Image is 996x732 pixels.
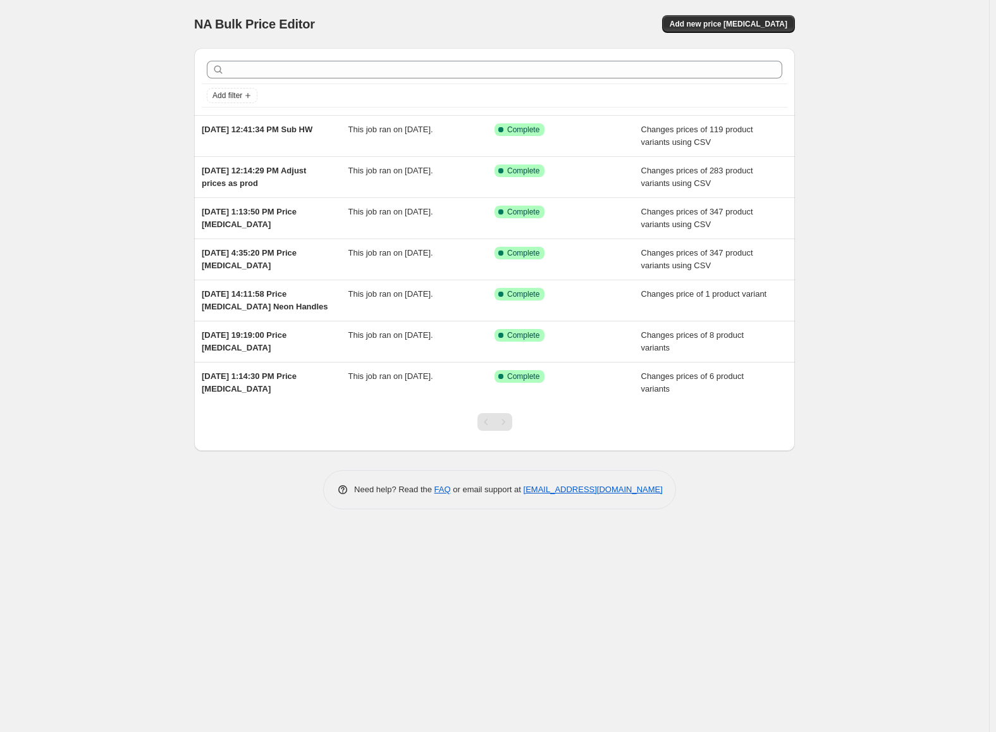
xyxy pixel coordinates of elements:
span: Add new price [MEDICAL_DATA] [670,19,787,29]
span: Changes prices of 347 product variants using CSV [641,248,753,270]
span: This job ran on [DATE]. [348,207,433,216]
span: [DATE] 12:41:34 PM Sub HW [202,125,312,134]
span: This job ran on [DATE]. [348,330,433,340]
span: [DATE] 14:11:58 Price [MEDICAL_DATA] Neon Handles [202,289,328,311]
span: Add filter [212,90,242,101]
span: This job ran on [DATE]. [348,125,433,134]
a: [EMAIL_ADDRESS][DOMAIN_NAME] [524,485,663,494]
span: Changes prices of 8 product variants [641,330,744,352]
span: [DATE] 4:35:20 PM Price [MEDICAL_DATA] [202,248,297,270]
button: Add new price [MEDICAL_DATA] [662,15,795,33]
span: Changes prices of 6 product variants [641,371,744,394]
span: NA Bulk Price Editor [194,17,315,31]
span: Changes prices of 283 product variants using CSV [641,166,753,188]
span: Complete [507,166,539,176]
span: Complete [507,371,539,382]
span: This job ran on [DATE]. [348,166,433,175]
span: Changes prices of 119 product variants using CSV [641,125,753,147]
span: Complete [507,125,539,135]
span: [DATE] 1:13:50 PM Price [MEDICAL_DATA] [202,207,297,229]
span: Complete [507,330,539,340]
span: This job ran on [DATE]. [348,371,433,381]
span: [DATE] 1:14:30 PM Price [MEDICAL_DATA] [202,371,297,394]
span: or email support at [451,485,524,494]
span: Changes prices of 347 product variants using CSV [641,207,753,229]
span: Changes price of 1 product variant [641,289,767,299]
span: Need help? Read the [354,485,434,494]
span: [DATE] 12:14:29 PM Adjust prices as prod [202,166,306,188]
button: Add filter [207,88,257,103]
nav: Pagination [477,413,512,431]
span: Complete [507,207,539,217]
span: This job ran on [DATE]. [348,289,433,299]
span: This job ran on [DATE]. [348,248,433,257]
span: Complete [507,248,539,258]
span: [DATE] 19:19:00 Price [MEDICAL_DATA] [202,330,286,352]
span: Complete [507,289,539,299]
a: FAQ [434,485,451,494]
